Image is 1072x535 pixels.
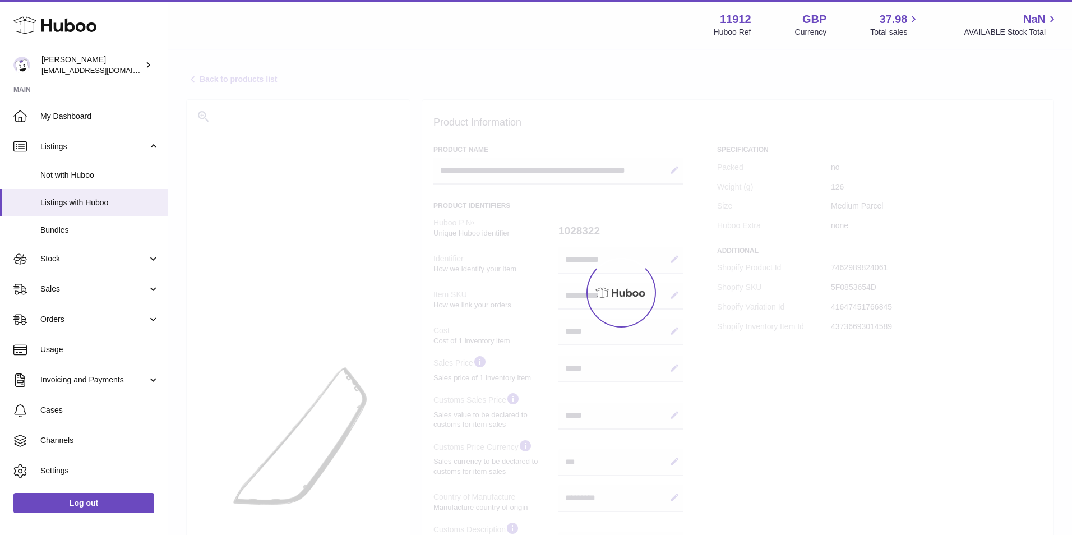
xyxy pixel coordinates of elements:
[964,27,1059,38] span: AVAILABLE Stock Total
[40,314,147,325] span: Orders
[964,12,1059,38] a: NaN AVAILABLE Stock Total
[13,493,154,513] a: Log out
[40,405,159,416] span: Cases
[802,12,826,27] strong: GBP
[1023,12,1046,27] span: NaN
[40,465,159,476] span: Settings
[40,141,147,152] span: Listings
[40,375,147,385] span: Invoicing and Payments
[41,54,142,76] div: [PERSON_NAME]
[40,197,159,208] span: Listings with Huboo
[879,12,907,27] span: 37.98
[795,27,827,38] div: Currency
[870,27,920,38] span: Total sales
[41,66,165,75] span: [EMAIL_ADDRESS][DOMAIN_NAME]
[13,57,30,73] img: internalAdmin-11912@internal.huboo.com
[40,253,147,264] span: Stock
[870,12,920,38] a: 37.98 Total sales
[40,284,147,294] span: Sales
[720,12,751,27] strong: 11912
[40,111,159,122] span: My Dashboard
[714,27,751,38] div: Huboo Ref
[40,225,159,236] span: Bundles
[40,170,159,181] span: Not with Huboo
[40,435,159,446] span: Channels
[40,344,159,355] span: Usage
